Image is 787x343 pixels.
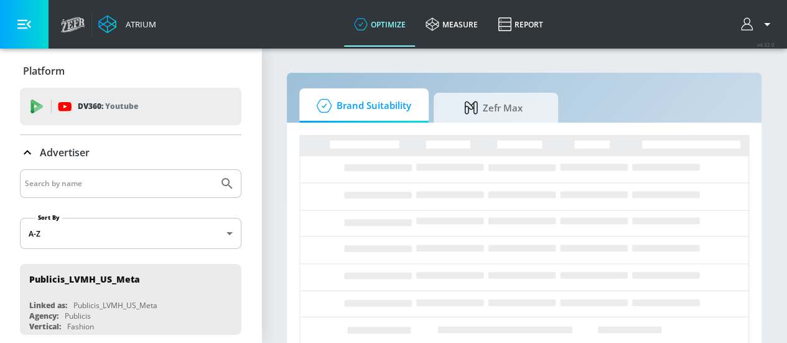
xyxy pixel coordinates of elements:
[25,176,213,192] input: Search by name
[121,19,156,30] div: Atrium
[488,2,553,47] a: Report
[20,135,241,170] div: Advertiser
[105,100,138,113] p: Youtube
[416,2,488,47] a: measure
[65,311,91,321] div: Publicis
[40,146,90,159] p: Advertiser
[344,2,416,47] a: optimize
[757,41,775,48] span: v 4.32.0
[20,264,241,335] div: Publicis_LVMH_US_MetaLinked as:Publicis_LVMH_US_MetaAgency:PublicisVertical:Fashion
[78,100,138,113] p: DV360:
[29,321,61,332] div: Vertical:
[35,214,62,222] label: Sort By
[29,300,67,311] div: Linked as:
[20,218,241,249] div: A-Z
[29,273,140,285] div: Publicis_LVMH_US_Meta
[29,311,58,321] div: Agency:
[20,88,241,125] div: DV360: Youtube
[98,15,156,34] a: Atrium
[73,300,157,311] div: Publicis_LVMH_US_Meta
[20,54,241,88] div: Platform
[312,91,411,121] span: Brand Suitability
[446,93,541,123] span: Zefr Max
[23,64,65,78] p: Platform
[67,321,94,332] div: Fashion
